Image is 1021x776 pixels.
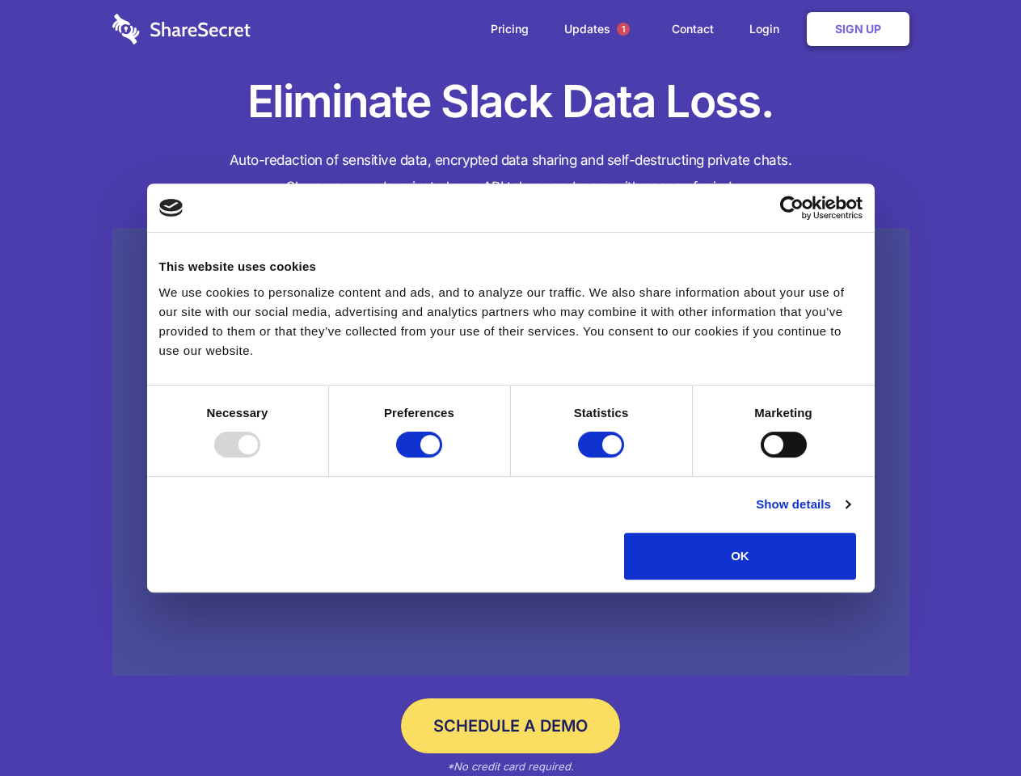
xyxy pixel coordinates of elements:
strong: Marketing [754,406,812,420]
h1: Eliminate Slack Data Loss. [112,73,909,131]
a: Schedule a Demo [401,698,620,753]
strong: Preferences [384,406,454,420]
strong: Necessary [207,406,268,420]
em: *No credit card required. [447,760,574,773]
div: This website uses cookies [159,257,863,276]
strong: Statistics [574,406,629,420]
a: Show details [756,495,850,514]
span: 1 [617,23,630,36]
a: Wistia video thumbnail [112,228,909,677]
button: OK [624,533,856,580]
a: Sign Up [807,12,909,46]
img: logo-wordmark-white-trans-d4663122ce5f474addd5e946df7df03e33cb6a1c49d2221995e7729f52c070b2.svg [112,14,251,44]
h4: Auto-redaction of sensitive data, encrypted data sharing and self-destructing private chats. Shar... [112,147,909,200]
a: Usercentrics Cookiebot - opens in a new window [721,196,863,220]
div: We use cookies to personalize content and ads, and to analyze our traffic. We also share informat... [159,283,863,361]
a: Login [733,4,804,54]
img: logo [159,199,184,217]
a: Pricing [475,4,545,54]
a: Contact [656,4,730,54]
